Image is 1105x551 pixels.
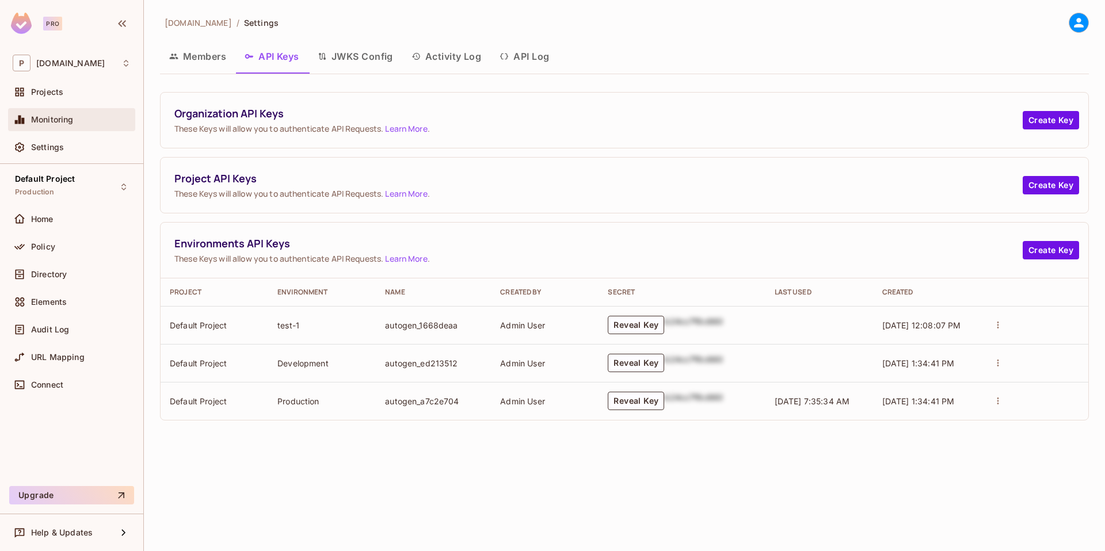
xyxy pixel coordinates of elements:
[31,242,55,251] span: Policy
[170,288,259,297] div: Project
[775,396,850,406] span: [DATE] 7:35:34 AM
[174,236,1023,251] span: Environments API Keys
[174,171,1023,186] span: Project API Keys
[165,17,232,28] span: [DOMAIN_NAME]
[31,297,67,307] span: Elements
[882,288,971,297] div: Created
[490,42,558,71] button: API Log
[608,316,664,334] button: Reveal Key
[161,344,268,382] td: Default Project
[31,325,69,334] span: Audit Log
[174,106,1023,121] span: Organization API Keys
[882,358,955,368] span: [DATE] 1:34:41 PM
[308,42,402,71] button: JWKS Config
[161,382,268,420] td: Default Project
[31,528,93,537] span: Help & Updates
[15,188,55,197] span: Production
[882,320,961,330] span: [DATE] 12:08:07 PM
[385,188,427,199] a: Learn More
[277,288,367,297] div: Environment
[385,123,427,134] a: Learn More
[11,13,32,34] img: SReyMgAAAABJRU5ErkJggg==
[43,17,62,30] div: Pro
[376,344,491,382] td: autogen_ed213512
[1023,111,1079,129] button: Create Key
[491,344,599,382] td: Admin User
[237,17,239,28] li: /
[775,288,864,297] div: Last Used
[244,17,279,28] span: Settings
[160,42,235,71] button: Members
[990,393,1006,409] button: actions
[990,355,1006,371] button: actions
[608,392,664,410] button: Reveal Key
[608,354,664,372] button: Reveal Key
[990,317,1006,333] button: actions
[1023,241,1079,259] button: Create Key
[174,188,1023,199] span: These Keys will allow you to authenticate API Requests. .
[31,87,63,97] span: Projects
[31,143,64,152] span: Settings
[36,59,105,68] span: Workspace: permit.io
[15,174,75,183] span: Default Project
[174,253,1023,264] span: These Keys will allow you to authenticate API Requests. .
[664,392,723,410] div: b24cc7f8c660
[491,382,599,420] td: Admin User
[608,288,756,297] div: Secret
[174,123,1023,134] span: These Keys will allow you to authenticate API Requests. .
[376,306,491,344] td: autogen_1668deaa
[491,306,599,344] td: Admin User
[882,396,955,406] span: [DATE] 1:34:41 PM
[385,253,427,264] a: Learn More
[235,42,308,71] button: API Keys
[31,115,74,124] span: Monitoring
[664,354,723,372] div: b24cc7f8c660
[402,42,491,71] button: Activity Log
[268,306,376,344] td: test-1
[31,353,85,362] span: URL Mapping
[9,486,134,504] button: Upgrade
[31,380,63,389] span: Connect
[500,288,589,297] div: Created By
[268,382,376,420] td: Production
[376,382,491,420] td: autogen_a7c2e704
[268,344,376,382] td: Development
[31,215,54,224] span: Home
[1023,176,1079,194] button: Create Key
[664,316,723,334] div: b24cc7f8c660
[161,306,268,344] td: Default Project
[13,55,31,71] span: P
[385,288,482,297] div: Name
[31,270,67,279] span: Directory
